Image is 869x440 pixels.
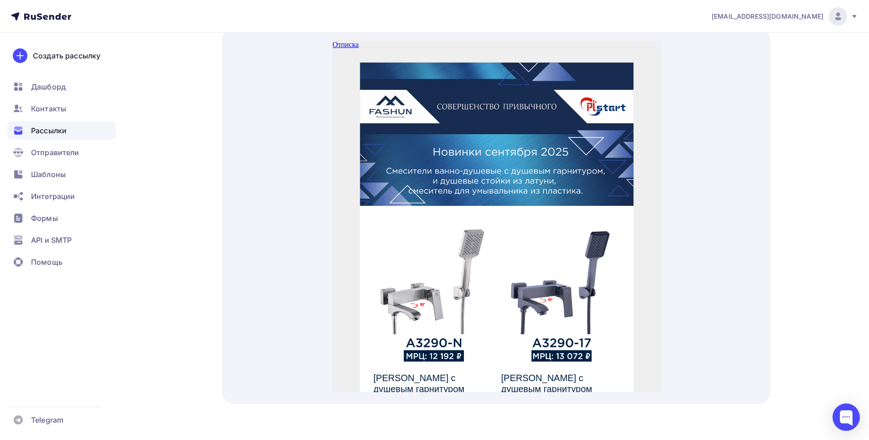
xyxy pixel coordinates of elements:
[7,209,116,227] a: Формы
[41,332,160,354] a: [PERSON_NAME] с душевым гарнитуром
[7,100,116,118] a: Контакты
[7,165,116,183] a: Шаблоны
[31,169,66,180] span: Шаблоны
[33,50,100,61] div: Создать рассылку
[31,103,66,114] span: Контакты
[27,22,301,165] img: photo.png
[31,191,75,202] span: Интеграции
[31,414,63,425] span: Telegram
[31,125,67,136] span: Рассылки
[7,121,116,140] a: Рассылки
[41,179,160,325] img: A3290-N.png
[7,143,116,162] a: Отправители
[712,12,823,21] span: [EMAIL_ADDRESS][DOMAIN_NAME]
[31,213,58,224] span: Формы
[31,81,66,92] span: Дашборд
[31,235,72,246] span: API и SMTP
[31,147,79,158] span: Отправители
[169,179,287,325] img: A3290-17.png
[7,78,116,96] a: Дашборд
[31,257,62,267] span: Помощь
[712,7,858,26] a: [EMAIL_ADDRESS][DOMAIN_NAME]
[169,332,287,354] a: [PERSON_NAME] с душевым гарнитуром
